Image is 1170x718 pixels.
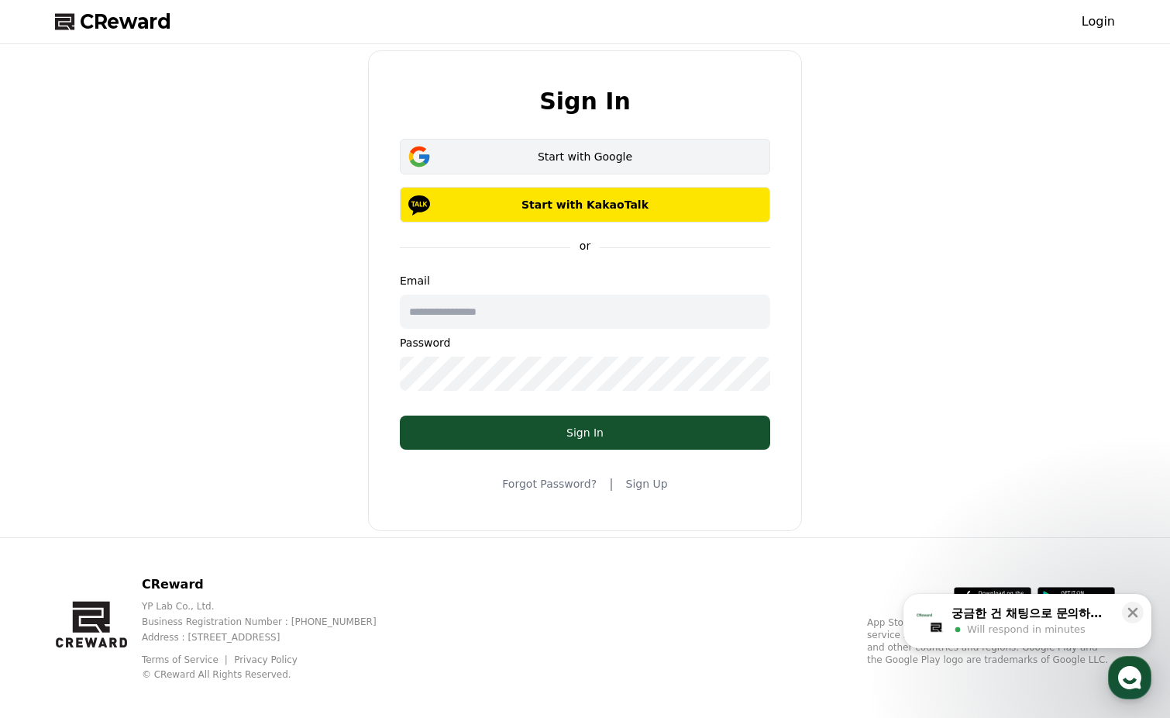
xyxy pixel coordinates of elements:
h2: Sign In [539,88,631,114]
p: or [570,238,600,254]
a: Settings [200,492,298,530]
p: YP Lab Co., Ltd. [142,600,401,613]
a: Sign Up [626,476,668,492]
p: CReward [142,575,401,594]
span: CReward [80,9,171,34]
button: Start with KakaoTalk [400,187,770,223]
span: Home [40,515,67,527]
a: Forgot Password? [502,476,597,492]
span: Settings [229,515,267,527]
p: App Store, iCloud, iCloud Drive, and iTunes Store are service marks of Apple Inc., registered in ... [867,616,1115,666]
p: Address : [STREET_ADDRESS] [142,631,401,644]
a: Messages [102,492,200,530]
div: Sign In [431,425,739,440]
button: Start with Google [400,139,770,174]
a: Privacy Policy [234,654,298,665]
a: Terms of Service [142,654,230,665]
p: Password [400,335,770,350]
button: Sign In [400,416,770,450]
a: Home [5,492,102,530]
div: Start with Google [422,149,748,164]
span: | [609,475,613,493]
a: Login [1082,12,1115,31]
p: Email [400,273,770,288]
p: © CReward All Rights Reserved. [142,668,401,681]
span: Messages [129,516,174,528]
p: Start with KakaoTalk [422,197,748,212]
p: Business Registration Number : [PHONE_NUMBER] [142,616,401,628]
a: CReward [55,9,171,34]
